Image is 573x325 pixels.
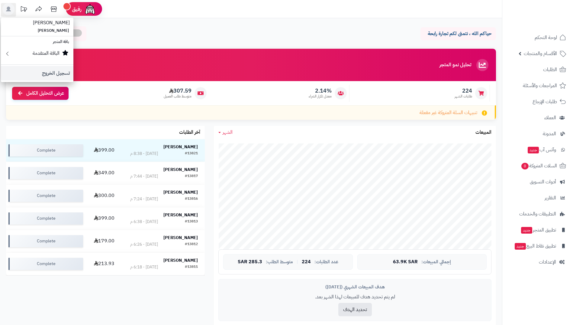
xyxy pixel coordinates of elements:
a: المدونة [506,126,569,141]
span: رفيق [72,5,82,13]
a: العملاء [506,110,569,125]
span: جديد [521,227,532,234]
span: التقارير [545,194,556,202]
div: [DATE] - 8:38 م [130,151,158,157]
div: Complete [8,144,83,156]
div: [DATE] - 6:26 م [130,241,158,248]
span: 2.14% [309,87,332,94]
img: ai-face.png [84,3,96,15]
a: لوحة التحكم [506,30,569,45]
span: طلبات الشهر [455,94,472,99]
td: 179.00 [85,230,123,252]
div: Complete [8,190,83,202]
a: التقارير [506,191,569,205]
span: العملاء [544,113,556,122]
div: [DATE] - 7:44 م [130,173,158,179]
span: لوحة التحكم [535,33,557,42]
span: 307.59 [164,87,192,94]
div: Complete [8,212,83,225]
span: تنبيهات السلة المتروكة غير مفعلة [420,109,477,116]
span: 285.3 SAR [238,259,262,265]
a: وآتس آبجديد [506,143,569,157]
span: 224 [302,259,311,265]
button: تحديد الهدف [338,303,372,316]
span: السلات المتروكة [521,162,557,170]
span: متوسط الطلب: [266,259,293,264]
div: #13811 [185,264,198,270]
div: #13812 [185,241,198,248]
li: [PERSON_NAME] [1,26,73,35]
a: الباقة المتقدمة [1,46,73,63]
div: [DATE] - 6:38 م [130,219,158,225]
td: 349.00 [85,162,123,184]
span: الطلبات [543,65,557,74]
strong: [PERSON_NAME] [163,189,198,195]
a: تطبيق المتجرجديد [506,223,569,237]
span: وآتس آب [527,146,556,154]
a: تطبيق نقاط البيعجديد [506,239,569,253]
img: logo-2.png [532,15,567,28]
div: #13813 [185,219,198,225]
div: Complete [8,258,83,270]
div: Complete [8,235,83,247]
h3: المبيعات [475,130,491,135]
span: التطبيقات والخدمات [519,210,556,218]
a: تسجيل الخروج [1,66,73,80]
div: هدف المبيعات الشهري ([DATE]) [223,284,487,290]
div: #13821 [185,151,198,157]
a: الإعدادات [506,255,569,269]
a: المراجعات والأسئلة [506,78,569,93]
li: باقة المتجر [1,38,73,46]
td: 399.00 [85,207,123,230]
a: عرض التحليل الكامل [12,87,69,100]
span: تطبيق المتجر [520,226,556,234]
span: 63.9K SAR [393,259,418,265]
div: #13816 [185,196,198,202]
span: عرض التحليل الكامل [26,90,64,97]
span: 0 [521,163,529,169]
strong: [PERSON_NAME] [163,212,198,218]
a: تحديثات المنصة [16,3,31,17]
span: المدونة [543,130,556,138]
span: 224 [455,87,472,94]
span: تطبيق نقاط البيع [514,242,556,250]
span: عدد الطلبات: [314,259,338,264]
strong: [PERSON_NAME] [163,166,198,173]
strong: [PERSON_NAME] [163,144,198,150]
div: Complete [8,167,83,179]
a: الشهر [218,129,233,136]
span: معدل تكرار الشراء [309,94,332,99]
span: طلبات الإرجاع [533,97,557,106]
span: إجمالي المبيعات: [421,259,451,264]
td: 399.00 [85,139,123,162]
strong: [PERSON_NAME] [163,257,198,264]
a: التطبيقات والخدمات [506,207,569,221]
span: الأقسام والمنتجات [524,49,557,58]
span: [PERSON_NAME] [29,15,73,30]
span: جديد [515,243,526,250]
td: 213.93 [85,253,123,275]
span: الشهر [223,129,233,136]
span: متوسط طلب العميل [164,94,192,99]
h3: آخر الطلبات [179,130,200,135]
span: | [297,260,298,264]
span: المراجعات والأسئلة [523,81,557,90]
strong: [PERSON_NAME] [163,235,198,241]
div: #13817 [185,173,198,179]
td: 300.00 [85,185,123,207]
h3: تحليل نمو المتجر [439,62,471,68]
div: [DATE] - 6:18 م [130,264,158,270]
a: أدوات التسويق [506,175,569,189]
small: الباقة المتقدمة [33,50,60,57]
span: الإعدادات [539,258,556,266]
p: لم يتم تحديد هدف للمبيعات لهذا الشهر بعد. [223,294,487,300]
span: أدوات التسويق [530,178,556,186]
p: حياكم الله ، نتمنى لكم تجارة رابحة [425,30,491,37]
a: طلبات الإرجاع [506,94,569,109]
span: جديد [528,147,539,153]
a: الطلبات [506,62,569,77]
div: [DATE] - 7:24 م [130,196,158,202]
a: السلات المتروكة0 [506,159,569,173]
